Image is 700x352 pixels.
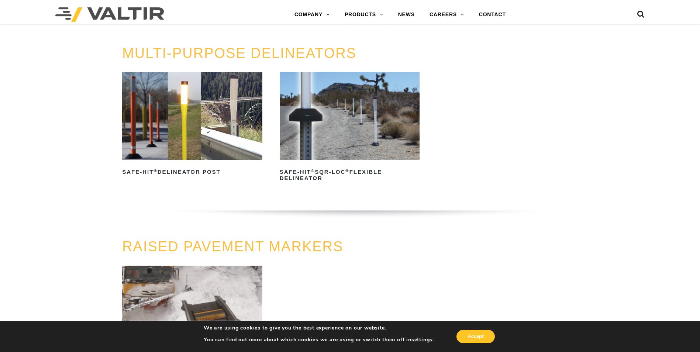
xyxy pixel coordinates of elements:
[204,325,434,331] p: We are using cookies to give you the best experience on our website.
[122,72,262,178] a: Safe-Hit®Delineator Post
[122,166,262,178] h2: Safe-Hit Delineator Post
[280,72,420,184] a: Safe-Hit®SQR-LOC®Flexible Delineator
[55,7,164,22] img: Valtir
[337,7,391,22] a: PRODUCTS
[472,7,513,22] a: CONTACT
[204,337,434,343] p: You can find out more about which cookies we are using or switch them off in .
[456,330,495,343] button: Accept
[311,169,315,173] sup: ®
[411,337,432,343] button: settings
[345,169,349,173] sup: ®
[287,7,337,22] a: COMPANY
[280,166,420,184] h2: Safe-Hit SQR-LOC Flexible Delineator
[422,7,472,22] a: CAREERS
[391,7,422,22] a: NEWS
[122,45,356,61] a: MULTI-PURPOSE DELINEATORS
[122,239,343,254] a: RAISED PAVEMENT MARKERS
[154,169,157,173] sup: ®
